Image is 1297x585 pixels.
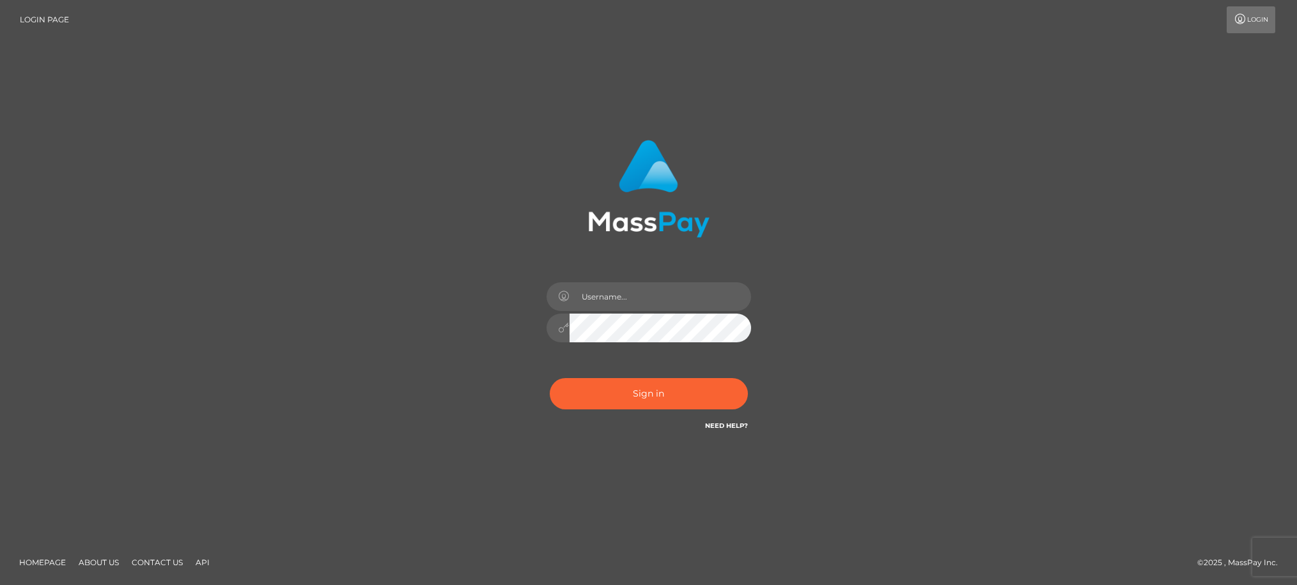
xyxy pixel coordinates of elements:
a: Login [1227,6,1275,33]
a: API [190,552,215,572]
a: Login Page [20,6,69,33]
a: Contact Us [127,552,188,572]
img: MassPay Login [588,140,710,238]
div: © 2025 , MassPay Inc. [1197,556,1287,570]
input: Username... [570,282,751,311]
a: About Us [74,552,124,572]
a: Need Help? [705,422,748,430]
a: Homepage [14,552,71,572]
button: Sign in [550,378,748,409]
